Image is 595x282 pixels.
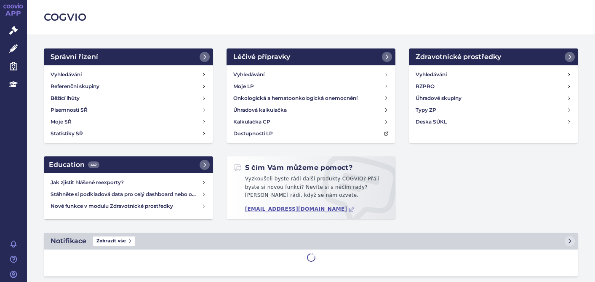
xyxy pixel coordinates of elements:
a: Referenční skupiny [47,81,210,92]
h4: Statistiky SŘ [51,129,83,138]
p: Vyzkoušeli byste rádi další produkty COGVIO? Přáli byste si novou funkci? Nevíte si s něčím rady?... [233,175,389,203]
a: Jak zjistit hlášené reexporty? [47,177,210,188]
a: [EMAIL_ADDRESS][DOMAIN_NAME] [245,206,355,212]
a: Běžící lhůty [47,92,210,104]
a: Typy ZP [412,104,575,116]
h4: Kalkulačka CP [233,118,270,126]
h4: Úhradové skupiny [416,94,462,102]
a: Dostupnosti LP [230,128,392,140]
a: NotifikaceZobrazit vše [44,233,578,250]
a: RZPRO [412,81,575,92]
h2: Notifikace [51,236,86,246]
h2: Správní řízení [51,52,98,62]
a: Moje LP [230,81,392,92]
h4: Moje SŘ [51,118,72,126]
h4: Vyhledávání [416,70,447,79]
h4: Onkologická a hematoonkologická onemocnění [233,94,358,102]
h4: Deska SÚKL [416,118,447,126]
h2: COGVIO [44,10,578,24]
a: Úhradové skupiny [412,92,575,104]
h4: Běžící lhůty [51,94,80,102]
h4: Jak zjistit hlášené reexporty? [51,178,201,187]
a: Kalkulačka CP [230,116,392,128]
span: Zobrazit vše [93,236,135,246]
h4: Úhradová kalkulačka [233,106,287,114]
a: Úhradová kalkulačka [230,104,392,116]
h4: Dostupnosti LP [233,129,273,138]
h4: Stáhněte si podkladová data pro celý dashboard nebo obrázek grafu v COGVIO App modulu Analytics [51,190,201,199]
h2: Léčivé přípravky [233,52,290,62]
a: Zdravotnické prostředky [409,48,578,65]
a: Statistiky SŘ [47,128,210,140]
a: Nové funkce v modulu Zdravotnické prostředky [47,200,210,212]
span: 442 [88,161,99,168]
h4: Moje LP [233,82,254,91]
a: Deska SÚKL [412,116,575,128]
h4: Vyhledávání [233,70,264,79]
a: Písemnosti SŘ [47,104,210,116]
a: Vyhledávání [412,69,575,81]
h2: Education [49,160,99,170]
h4: Písemnosti SŘ [51,106,88,114]
a: Moje SŘ [47,116,210,128]
a: Vyhledávání [47,69,210,81]
h4: Typy ZP [416,106,436,114]
a: Správní řízení [44,48,213,65]
a: Léčivé přípravky [227,48,396,65]
h4: Vyhledávání [51,70,82,79]
h2: S čím Vám můžeme pomoct? [233,163,353,172]
a: Education442 [44,156,213,173]
h4: Nové funkce v modulu Zdravotnické prostředky [51,202,201,210]
h4: RZPRO [416,82,435,91]
a: Stáhněte si podkladová data pro celý dashboard nebo obrázek grafu v COGVIO App modulu Analytics [47,188,210,200]
h4: Referenční skupiny [51,82,99,91]
a: Vyhledávání [230,69,392,81]
h2: Zdravotnické prostředky [416,52,501,62]
a: Onkologická a hematoonkologická onemocnění [230,92,392,104]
